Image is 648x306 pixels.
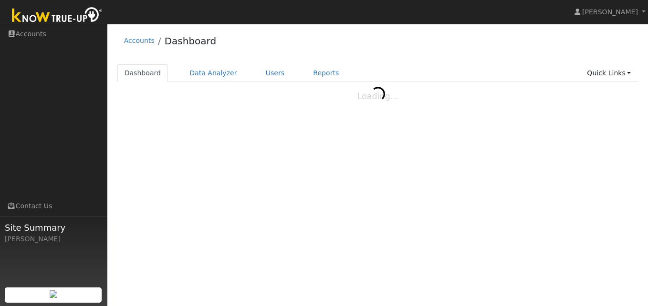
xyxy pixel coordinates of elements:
span: [PERSON_NAME] [582,8,638,16]
span: Site Summary [5,221,102,234]
a: Quick Links [580,64,638,82]
div: [PERSON_NAME] [5,234,102,244]
a: Reports [306,64,346,82]
a: Dashboard [117,64,168,82]
a: Data Analyzer [182,64,244,82]
img: Know True-Up [7,5,107,27]
a: Users [259,64,292,82]
img: retrieve [50,290,57,298]
a: Dashboard [165,35,217,47]
a: Accounts [124,37,155,44]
